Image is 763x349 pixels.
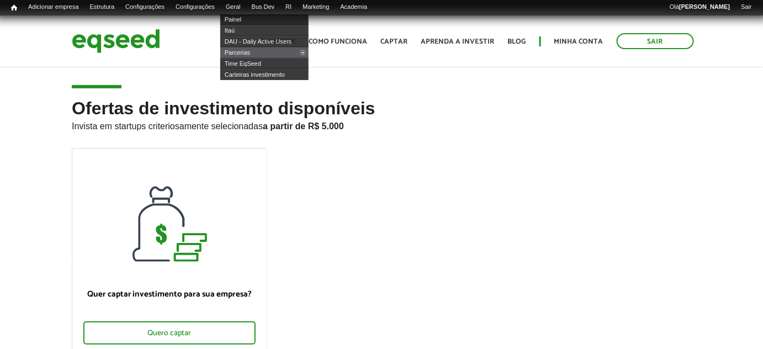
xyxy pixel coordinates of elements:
[220,3,246,12] a: Geral
[679,3,730,10] strong: [PERSON_NAME]
[170,3,220,12] a: Configurações
[508,38,526,45] a: Blog
[309,38,367,45] a: Como funciona
[84,3,120,12] a: Estrutura
[23,3,84,12] a: Adicionar empresa
[263,121,344,131] strong: a partir de R$ 5.000
[83,321,256,345] div: Quero captar
[735,3,757,12] a: Sair
[335,3,373,12] a: Academia
[72,99,691,148] h2: Ofertas de investimento disponíveis
[11,4,17,12] span: Início
[554,38,603,45] a: Minha conta
[280,3,297,12] a: RI
[83,289,256,299] p: Quer captar investimento para sua empresa?
[421,38,495,45] a: Aprenda a investir
[220,14,309,25] a: Painel
[297,3,335,12] a: Marketing
[617,33,694,49] a: Sair
[120,3,170,12] a: Configurações
[664,3,735,12] a: Olá[PERSON_NAME]
[72,118,691,131] p: Invista em startups criteriosamente selecionadas
[246,3,280,12] a: Bus Dev
[72,27,160,56] img: EqSeed
[380,38,407,45] a: Captar
[6,3,23,13] a: Início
